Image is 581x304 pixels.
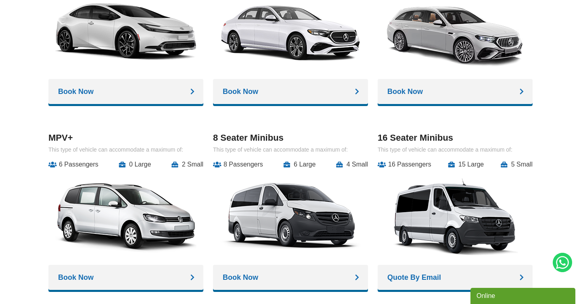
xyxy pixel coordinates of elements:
[48,133,203,143] h3: MPV+
[213,133,368,143] h3: 8 Seater Minibus
[378,161,431,168] li: 16 Passengers
[378,146,533,153] p: This type of vehicle can accommodate a maximum of:
[171,161,203,168] li: 2 Small
[48,161,98,168] li: 6 Passengers
[213,146,368,153] p: This type of vehicle can accommodate a maximum of:
[119,161,151,168] li: 0 Large
[55,174,196,259] img: A1 Taxis MPV+
[378,265,533,290] a: Quote By Email
[48,79,203,104] a: Book Now
[501,161,533,168] li: 5 Small
[48,146,203,153] p: This type of vehicle can accommodate a maximum of:
[378,133,533,143] h3: 16 Seater Minibus
[378,79,533,104] a: Book Now
[448,161,484,168] li: 15 Large
[385,174,526,259] img: A1 Taxis 16 Seater Minibus
[213,79,368,104] a: Book Now
[213,265,368,290] a: Book Now
[336,161,368,168] li: 4 Small
[470,286,577,304] iframe: chat widget
[283,161,316,168] li: 6 Large
[213,161,263,168] li: 8 Passengers
[220,174,361,259] img: A1 Taxis 8 Seater Minibus
[48,265,203,290] a: Book Now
